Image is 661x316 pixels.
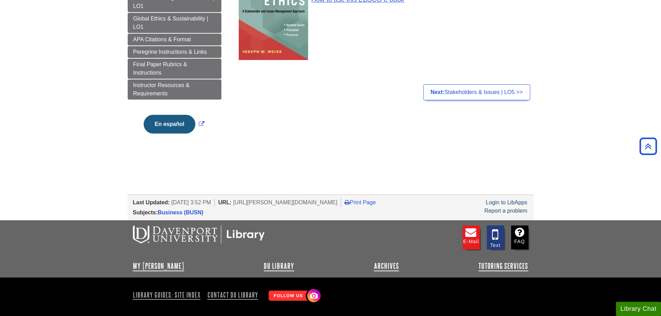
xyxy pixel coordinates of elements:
[616,302,661,316] button: Library Chat
[158,210,204,215] a: Business (BUSN)
[128,79,221,100] a: Instructor Resources & Requirements
[133,49,207,55] span: Peregrine Instructions & Links
[233,199,338,205] span: [URL][PERSON_NAME][DOMAIN_NAME]
[144,115,195,134] button: En español
[142,121,206,127] a: Link opens in new window
[484,208,527,214] a: Report a problem
[486,199,527,205] a: Login to LibApps
[133,36,191,42] span: APA Citations & Format
[374,262,399,270] a: Archives
[463,225,480,249] a: E-mail
[423,84,530,100] a: Next:Stakeholders & Issues | LO5 >>
[431,89,444,95] strong: Next:
[128,13,221,33] a: Global Ethics & Sustainability | LO1
[133,210,158,215] span: Subjects:
[345,199,350,205] i: Print Page
[264,262,294,270] a: DU Library
[637,142,659,151] a: Back to Top
[133,82,190,96] span: Instructor Resources & Requirements
[171,199,211,205] span: [DATE] 3:52 PM
[218,199,231,205] span: URL:
[133,289,203,301] a: Library Guides: Site Index
[128,59,221,79] a: Final Paper Rubrics & Instructions
[265,286,322,306] img: Follow Us! Instagram
[133,16,209,30] span: Global Ethics & Sustainability | LO1
[133,199,170,205] span: Last Updated:
[128,46,221,58] a: Peregrine Instructions & Links
[133,262,184,270] a: My [PERSON_NAME]
[133,225,265,244] img: DU Libraries
[205,289,261,301] a: Contact DU Library
[511,225,528,249] a: FAQ
[487,225,504,249] a: Text
[128,34,221,45] a: APA Citations & Format
[345,199,376,205] a: Print Page
[133,61,187,76] span: Final Paper Rubrics & Instructions
[478,262,528,270] a: Tutoring Services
